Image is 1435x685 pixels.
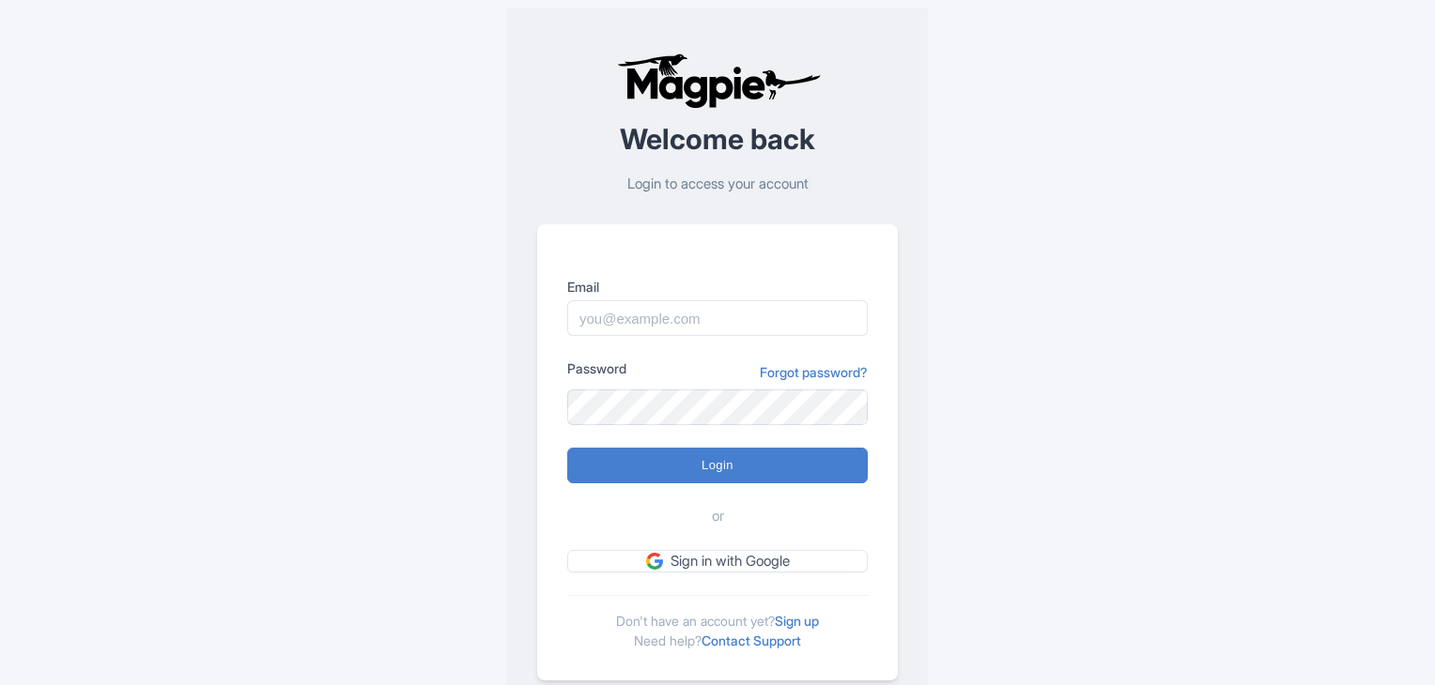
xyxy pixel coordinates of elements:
input: Login [567,448,868,483]
input: you@example.com [567,300,868,336]
h2: Welcome back [537,124,898,155]
a: Sign in with Google [567,550,868,573]
a: Forgot password? [760,362,868,382]
a: Sign up [775,613,819,629]
img: google.svg [646,553,663,570]
p: Login to access your account [537,174,898,195]
div: Don't have an account yet? Need help? [567,595,868,650]
a: Contact Support [702,632,801,648]
img: logo-ab69f6fb50320c5b225c76a69d11143b.png [612,53,824,109]
label: Password [567,358,626,378]
span: or [712,506,724,527]
label: Email [567,277,868,297]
